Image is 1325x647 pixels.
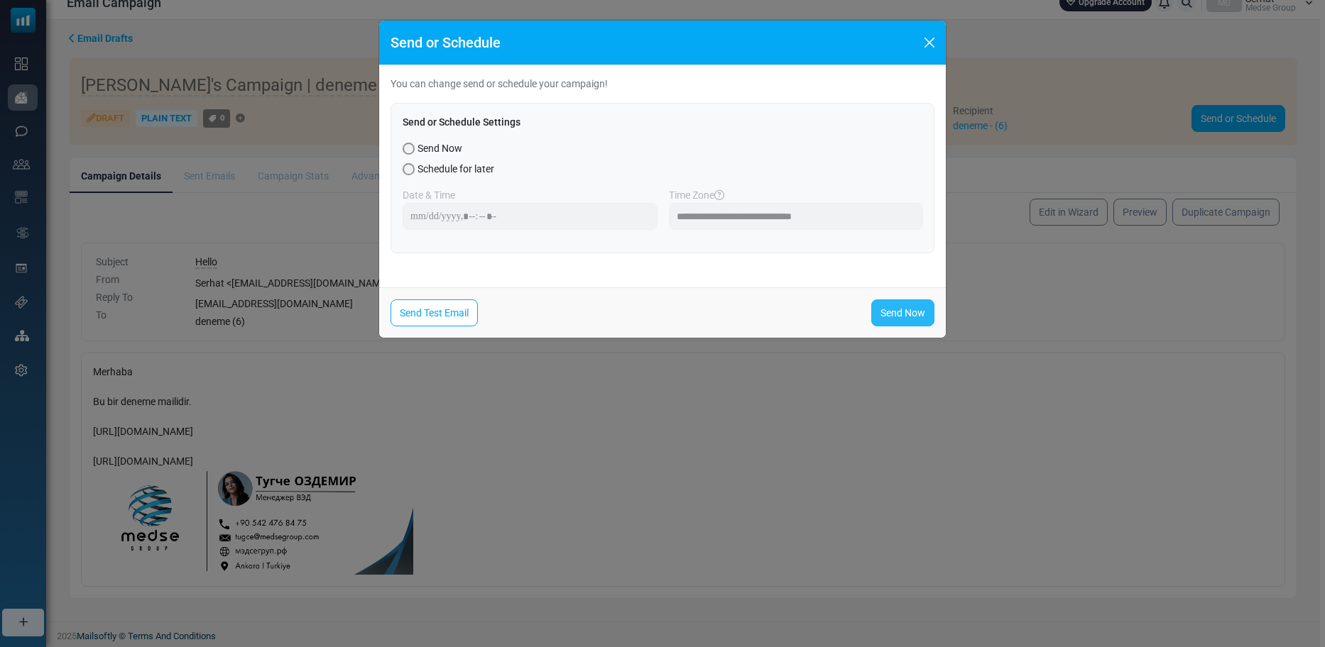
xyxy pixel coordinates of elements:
[871,299,934,326] a: Send Now
[403,188,455,203] label: Date & Time
[714,190,724,200] i: Time zones enable the ability to send emails to different regions of the world at their local tim...
[403,115,922,130] div: Send or Schedule Settings
[391,299,478,326] a: Send Test Email
[391,32,501,53] h5: Send or Schedule
[418,141,462,156] span: Send Now
[391,77,934,92] p: You can change send or schedule your campaign!
[919,32,940,53] button: Close
[418,162,494,177] span: Schedule for later
[669,188,924,203] label: Time Zone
